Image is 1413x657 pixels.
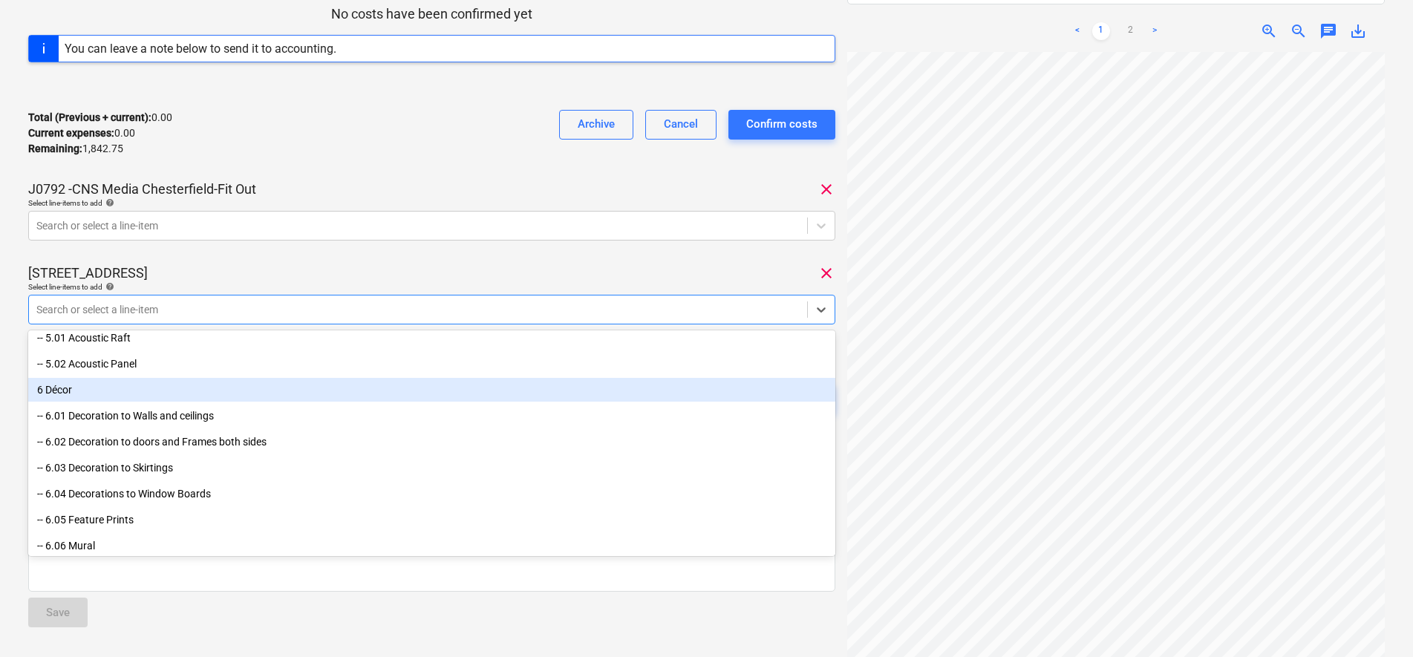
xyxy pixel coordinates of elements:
[28,282,835,292] div: Select line-items to add
[28,378,835,402] div: 6 Décor
[1339,586,1413,657] iframe: Chat Widget
[28,127,114,139] strong: Current expenses :
[1146,22,1164,40] a: Next page
[28,5,835,23] p: No costs have been confirmed yet
[818,264,835,282] span: clear
[28,430,835,454] div: -- 6.02 Decoration to doors and Frames both sides
[664,114,698,134] div: Cancel
[28,264,148,282] p: [STREET_ADDRESS]
[1092,22,1110,40] a: Page 1 is your current page
[1122,22,1140,40] a: Page 2
[746,114,818,134] div: Confirm costs
[28,111,151,123] strong: Total (Previous + current) :
[1068,22,1086,40] a: Previous page
[28,143,82,154] strong: Remaining :
[28,456,835,480] div: -- 6.03 Decoration to Skirtings
[28,180,256,198] p: J0792 -CNS Media Chesterfield-Fit Out
[65,42,336,56] div: You can leave a note below to send it to accounting.
[28,125,135,141] p: 0.00
[1319,22,1337,40] span: chat
[28,326,835,350] div: -- 5.01 Acoustic Raft
[28,141,123,157] p: 1,842.75
[28,482,835,506] div: -- 6.04 Decorations to Window Boards
[645,110,717,140] button: Cancel
[102,282,114,291] span: help
[28,508,835,532] div: -- 6.05 Feature Prints
[28,110,172,125] p: 0.00
[28,352,835,376] div: -- 5.02 Acoustic Panel
[818,180,835,198] span: clear
[728,110,835,140] button: Confirm costs
[28,198,835,208] div: Select line-items to add
[578,114,615,134] div: Archive
[28,534,835,558] div: -- 6.06 Mural
[559,110,633,140] button: Archive
[102,198,114,207] span: help
[1349,22,1367,40] span: save_alt
[1290,22,1308,40] span: zoom_out
[1260,22,1278,40] span: zoom_in
[28,404,835,428] div: -- 6.01 Decoration to Walls and ceilings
